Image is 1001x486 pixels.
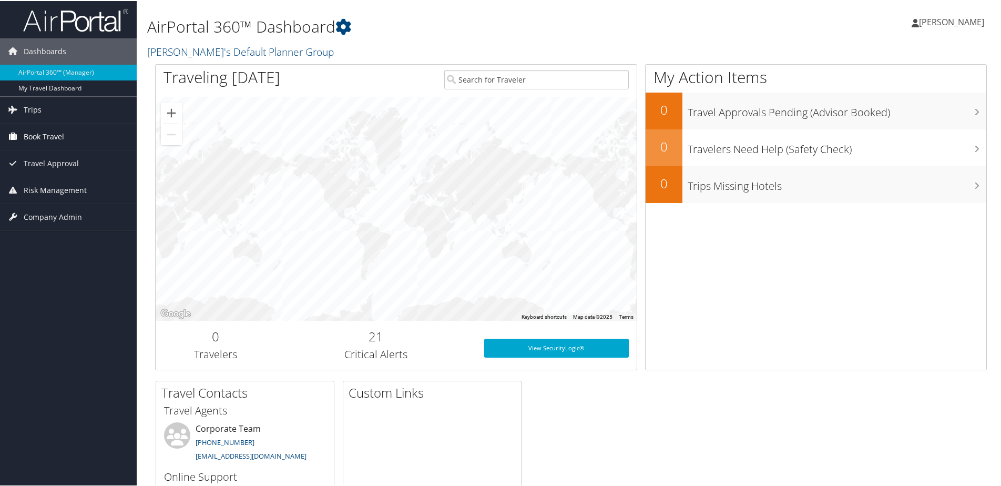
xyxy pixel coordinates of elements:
[164,402,326,417] h3: Travel Agents
[573,313,612,319] span: Map data ©2025
[444,69,629,88] input: Search for Traveler
[161,123,182,144] button: Zoom out
[161,383,334,401] h2: Travel Contacts
[349,383,521,401] h2: Custom Links
[284,346,468,361] h3: Critical Alerts
[24,176,87,202] span: Risk Management
[688,173,986,193] h3: Trips Missing Hotels
[646,92,986,128] a: 0Travel Approvals Pending (Advisor Booked)
[161,102,182,123] button: Zoom in
[196,450,307,460] a: [EMAIL_ADDRESS][DOMAIN_NAME]
[164,346,268,361] h3: Travelers
[164,65,280,87] h1: Traveling [DATE]
[196,437,254,446] a: [PHONE_NUMBER]
[284,327,468,345] h2: 21
[919,15,984,27] span: [PERSON_NAME]
[646,165,986,202] a: 0Trips Missing Hotels
[646,174,682,191] h2: 0
[24,96,42,122] span: Trips
[619,313,634,319] a: Terms (opens in new tab)
[522,312,567,320] button: Keyboard shortcuts
[646,128,986,165] a: 0Travelers Need Help (Safety Check)
[912,5,995,37] a: [PERSON_NAME]
[23,7,128,32] img: airportal-logo.png
[688,99,986,119] h3: Travel Approvals Pending (Advisor Booked)
[646,65,986,87] h1: My Action Items
[688,136,986,156] h3: Travelers Need Help (Safety Check)
[158,306,193,320] a: Open this area in Google Maps (opens a new window)
[147,15,712,37] h1: AirPortal 360™ Dashboard
[646,137,682,155] h2: 0
[164,469,326,483] h3: Online Support
[164,327,268,345] h2: 0
[24,123,64,149] span: Book Travel
[159,421,331,464] li: Corporate Team
[24,203,82,229] span: Company Admin
[24,149,79,176] span: Travel Approval
[147,44,336,58] a: [PERSON_NAME]'s Default Planner Group
[484,338,629,357] a: View SecurityLogic®
[24,37,66,64] span: Dashboards
[158,306,193,320] img: Google
[646,100,682,118] h2: 0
